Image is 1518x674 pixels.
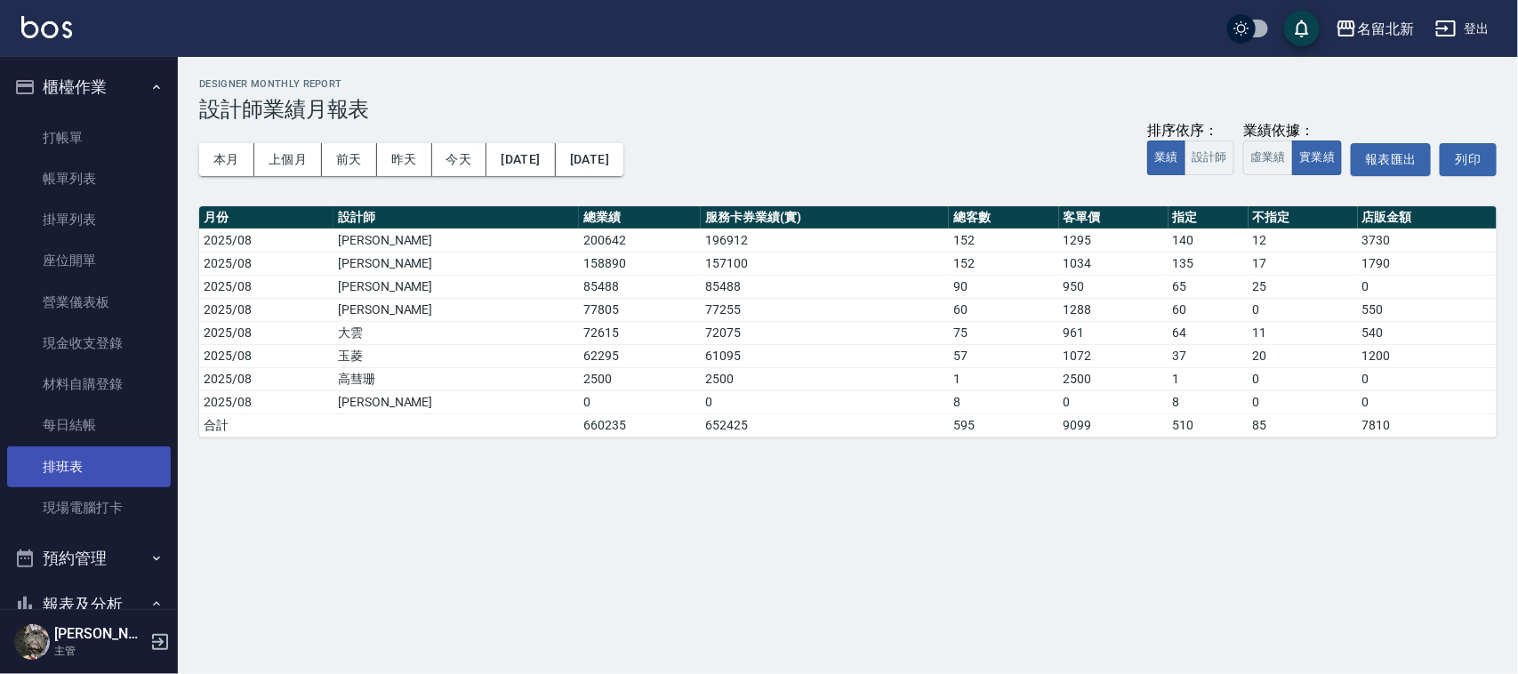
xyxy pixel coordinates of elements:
button: 上個月 [254,143,322,176]
th: 月份 [199,206,333,229]
td: 75 [949,321,1058,344]
td: 1790 [1358,252,1497,275]
td: 0 [1358,275,1497,298]
button: 登出 [1428,12,1497,45]
th: 總業績 [579,206,701,229]
td: 0 [579,390,701,413]
td: 20 [1249,344,1358,367]
td: 64 [1169,321,1249,344]
td: 25 [1249,275,1358,298]
td: 510 [1169,413,1249,437]
td: 大雲 [333,321,579,344]
p: 主管 [54,643,145,659]
a: 材料自購登錄 [7,364,171,405]
td: 9099 [1059,413,1169,437]
td: 合計 [199,413,333,437]
button: 列印 [1440,143,1497,176]
td: 11 [1249,321,1358,344]
td: 85488 [701,275,949,298]
a: 現場電腦打卡 [7,487,171,528]
th: 不指定 [1249,206,1358,229]
td: 0 [1249,298,1358,321]
button: 設計師 [1185,140,1234,175]
td: 3730 [1358,229,1497,252]
a: 每日結帳 [7,405,171,445]
button: [DATE] [486,143,555,176]
h5: [PERSON_NAME] [54,625,145,643]
button: 報表匯出 [1351,143,1431,176]
td: 0 [1249,367,1358,390]
td: 1295 [1059,229,1169,252]
td: 玉菱 [333,344,579,367]
td: 2025/08 [199,390,333,413]
a: 打帳單 [7,117,171,158]
td: 1200 [1358,344,1497,367]
button: 前天 [322,143,377,176]
td: 2500 [579,367,701,390]
th: 總客數 [949,206,1058,229]
th: 指定 [1169,206,1249,229]
td: [PERSON_NAME] [333,275,579,298]
img: Logo [21,16,72,38]
a: 排班表 [7,446,171,487]
td: 7810 [1358,413,1497,437]
button: save [1284,11,1320,46]
td: 961 [1059,321,1169,344]
td: 77255 [701,298,949,321]
td: 200642 [579,229,701,252]
td: 90 [949,275,1058,298]
th: 設計師 [333,206,579,229]
td: 196912 [701,229,949,252]
a: 營業儀表板 [7,282,171,323]
a: 現金收支登錄 [7,323,171,364]
button: [DATE] [556,143,623,176]
button: 虛業績 [1243,140,1293,175]
td: 152 [949,229,1058,252]
td: 550 [1358,298,1497,321]
td: 140 [1169,229,1249,252]
td: 2025/08 [199,367,333,390]
td: 135 [1169,252,1249,275]
div: 排序依序： [1147,122,1234,140]
td: 0 [1358,390,1497,413]
td: 85488 [579,275,701,298]
td: 0 [701,390,949,413]
img: Person [14,624,50,660]
td: 37 [1169,344,1249,367]
h3: 設計師業績月報表 [199,97,1497,122]
th: 服務卡券業績(實) [701,206,949,229]
td: 660235 [579,413,701,437]
th: 客單價 [1059,206,1169,229]
td: 57 [949,344,1058,367]
button: 本月 [199,143,254,176]
td: 157100 [701,252,949,275]
td: 8 [949,390,1058,413]
td: 950 [1059,275,1169,298]
td: [PERSON_NAME] [333,252,579,275]
th: 店販金額 [1358,206,1497,229]
button: 報表及分析 [7,582,171,628]
td: 17 [1249,252,1358,275]
td: 72615 [579,321,701,344]
td: 12 [1249,229,1358,252]
td: 1 [949,367,1058,390]
td: 62295 [579,344,701,367]
td: 2500 [701,367,949,390]
td: 2025/08 [199,275,333,298]
button: 業績 [1147,140,1185,175]
td: 60 [1169,298,1249,321]
td: 85 [1249,413,1358,437]
td: 2025/08 [199,344,333,367]
div: 名留北新 [1357,18,1414,40]
td: 540 [1358,321,1497,344]
td: 60 [949,298,1058,321]
button: 今天 [432,143,487,176]
td: 高彗珊 [333,367,579,390]
button: 預約管理 [7,535,171,582]
td: 0 [1249,390,1358,413]
button: 名留北新 [1329,11,1421,47]
td: 1072 [1059,344,1169,367]
a: 掛單列表 [7,199,171,240]
td: 0 [1358,367,1497,390]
